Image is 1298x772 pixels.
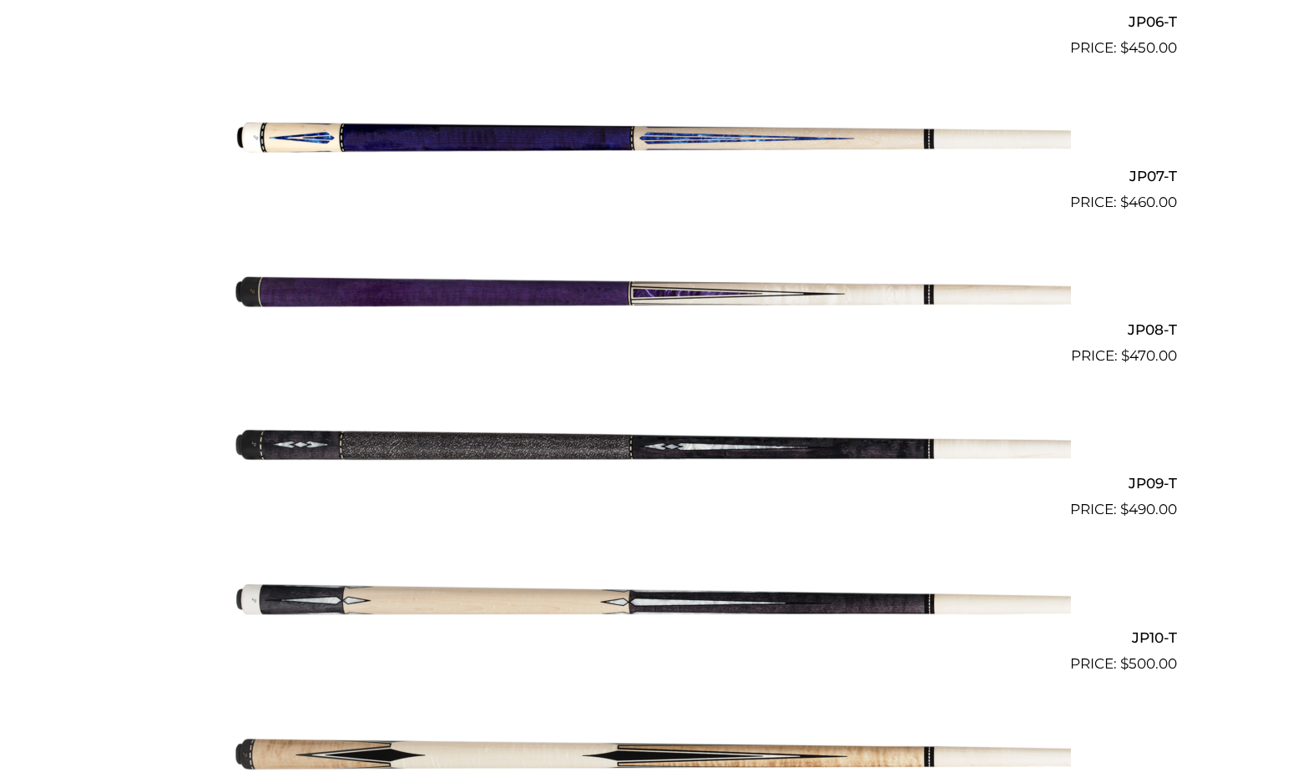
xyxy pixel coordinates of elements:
a: JP10-T $500.00 [122,527,1177,674]
h2: JP07-T [122,160,1177,191]
bdi: 460.00 [1120,194,1177,210]
bdi: 500.00 [1120,655,1177,672]
img: JP09-T [228,374,1071,514]
span: $ [1120,655,1129,672]
bdi: 450.00 [1120,39,1177,56]
img: JP07-T [228,66,1071,206]
h2: JP06-T [122,7,1177,38]
a: JP08-T $470.00 [122,220,1177,367]
a: JP07-T $460.00 [122,66,1177,213]
bdi: 490.00 [1120,501,1177,517]
h2: JP09-T [122,468,1177,499]
span: $ [1120,194,1129,210]
h2: JP08-T [122,315,1177,346]
h2: JP10-T [122,622,1177,653]
a: JP09-T $490.00 [122,374,1177,521]
img: JP08-T [228,220,1071,361]
span: $ [1120,39,1129,56]
span: $ [1121,347,1129,364]
span: $ [1120,501,1129,517]
bdi: 470.00 [1121,347,1177,364]
img: JP10-T [228,527,1071,668]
